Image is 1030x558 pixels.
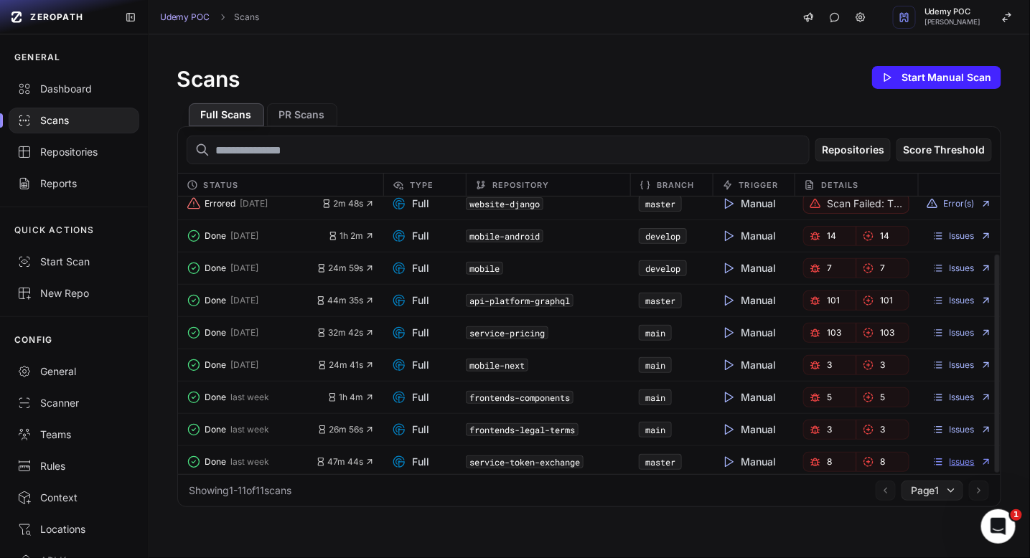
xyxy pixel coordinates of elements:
button: 103 [856,323,909,343]
span: Status [204,176,239,194]
a: 101 [856,290,909,311]
a: Issues [932,456,992,468]
span: Branch [657,176,695,194]
button: 1h 4m [327,392,375,403]
code: frontends-components [466,391,573,404]
span: Page 1 [911,483,940,498]
button: 101 [803,290,856,311]
span: Full [392,261,429,275]
span: Manual [721,229,777,243]
button: 24m 41s [317,359,375,371]
span: Done [205,392,227,403]
span: 103 [827,327,841,339]
span: Full [392,293,429,308]
a: Scans [235,11,260,23]
div: Locations [17,522,131,536]
div: Teams [17,427,131,442]
code: website-django [466,197,543,210]
span: [DATE] [240,198,268,209]
span: Done [205,295,227,306]
a: 5 [803,387,856,407]
button: 47m 44s [316,456,375,468]
button: 26m 56s [317,424,375,435]
button: Page1 [902,481,963,501]
span: Manual [721,261,777,275]
button: Start Manual Scan [872,66,1001,89]
span: 1 [1011,509,1022,521]
span: 3 [880,424,885,435]
a: main [645,327,665,339]
a: Issues [932,263,992,274]
a: Issues [932,359,992,371]
a: develop [645,263,680,274]
span: Full [392,197,429,211]
button: Done last week [187,452,317,472]
a: Issues [932,230,992,242]
button: 3 [803,420,856,440]
span: 103 [880,327,894,339]
a: 14 [856,226,909,246]
code: frontends-legal-terms [466,423,579,436]
button: Errored [DATE] [187,194,322,214]
span: Full [392,455,429,469]
nav: breadcrumb [160,11,260,23]
div: New Repo [17,286,131,301]
button: 3 [856,420,909,440]
div: Context [17,491,131,505]
span: Full [392,422,429,437]
span: Done [205,263,227,274]
span: 101 [827,295,840,306]
a: ZEROPATH [6,6,113,29]
span: 7 [827,263,832,274]
button: Done [DATE] [187,323,317,343]
span: 14 [827,230,836,242]
a: Issues [932,295,992,306]
a: master [645,198,675,209]
a: develop [645,230,680,242]
button: 103 [803,323,856,343]
span: [DATE] [231,327,259,339]
a: main [645,392,665,403]
button: 8 [803,452,856,472]
span: 101 [880,295,893,306]
button: 1h 2m [328,230,375,242]
span: Manual [721,390,777,405]
span: 5 [827,392,832,403]
span: Done [205,456,227,468]
span: Manual [721,197,777,211]
span: Full [392,390,429,405]
div: Scanner [17,396,131,410]
button: 32m 42s [317,327,375,339]
span: [PERSON_NAME] [924,19,981,26]
span: [DATE] [231,263,259,274]
a: 8 [856,452,909,472]
a: main [645,359,665,371]
button: 2m 48s [322,198,375,209]
span: [DATE] [231,230,259,242]
a: Issues [932,392,992,403]
svg: chevron right, [217,12,228,22]
span: [DATE] [231,295,259,306]
p: CONFIG [14,334,52,346]
button: 44m 35s [316,295,375,306]
button: Done [DATE] [187,355,318,375]
span: Trigger [739,176,779,194]
a: 3 [803,355,856,375]
code: mobile-android [466,230,543,242]
span: 7 [880,263,885,274]
h1: Scans [177,66,240,92]
div: Start Scan [17,255,131,269]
